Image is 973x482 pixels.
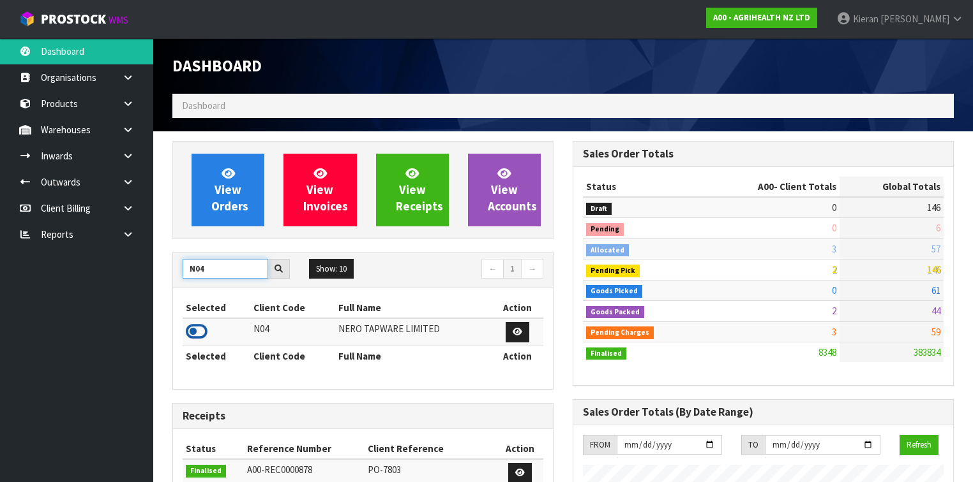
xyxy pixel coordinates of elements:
[335,298,492,318] th: Full Name
[365,439,496,459] th: Client Reference
[832,243,836,255] span: 3
[840,177,944,197] th: Global Totals
[914,346,940,358] span: 383834
[19,11,35,27] img: cube-alt.png
[335,346,492,366] th: Full Name
[832,222,836,234] span: 0
[583,406,944,418] h3: Sales Order Totals (By Date Range)
[396,166,443,214] span: View Receipts
[186,465,226,478] span: Finalised
[932,284,940,296] span: 61
[250,298,335,318] th: Client Code
[586,265,640,277] span: Pending Pick
[586,244,629,257] span: Allocated
[583,148,944,160] h3: Sales Order Totals
[832,305,836,317] span: 2
[492,346,543,366] th: Action
[880,13,949,25] span: [PERSON_NAME]
[303,166,348,214] span: View Invoices
[372,259,543,281] nav: Page navigation
[183,346,250,366] th: Selected
[309,259,354,279] button: Show: 10
[250,318,335,346] td: N04
[586,326,654,339] span: Pending Charges
[41,11,106,27] span: ProStock
[586,306,644,319] span: Goods Packed
[936,222,940,234] span: 6
[183,439,244,459] th: Status
[932,305,940,317] span: 44
[832,263,836,275] span: 2
[172,55,262,76] span: Dashboard
[927,263,940,275] span: 146
[586,285,642,298] span: Goods Picked
[853,13,879,25] span: Kieran
[488,166,537,214] span: View Accounts
[244,439,365,459] th: Reference Number
[247,464,312,476] span: A00-REC0000878
[818,346,836,358] span: 8348
[583,435,617,455] div: FROM
[183,298,250,318] th: Selected
[706,8,817,28] a: A00 - AGRIHEALTH NZ LTD
[741,435,765,455] div: TO
[368,464,401,476] span: PO-7803
[758,180,774,193] span: A00
[497,439,543,459] th: Action
[192,154,264,226] a: ViewOrders
[182,99,225,112] span: Dashboard
[109,14,128,26] small: WMS
[713,12,810,23] strong: A00 - AGRIHEALTH NZ LTD
[832,284,836,296] span: 0
[250,346,335,366] th: Client Code
[832,326,836,338] span: 3
[832,201,836,214] span: 0
[586,347,626,360] span: Finalised
[586,203,612,215] span: Draft
[927,201,940,214] span: 146
[586,223,624,236] span: Pending
[183,259,268,279] input: Search clients
[521,259,543,279] a: →
[481,259,504,279] a: ←
[468,154,541,226] a: ViewAccounts
[932,243,940,255] span: 57
[335,318,492,346] td: NERO TAPWARE LIMITED
[932,326,940,338] span: 59
[583,177,702,197] th: Status
[183,410,543,422] h3: Receipts
[702,177,840,197] th: - Client Totals
[492,298,543,318] th: Action
[376,154,449,226] a: ViewReceipts
[503,259,522,279] a: 1
[211,166,248,214] span: View Orders
[900,435,939,455] button: Refresh
[283,154,356,226] a: ViewInvoices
